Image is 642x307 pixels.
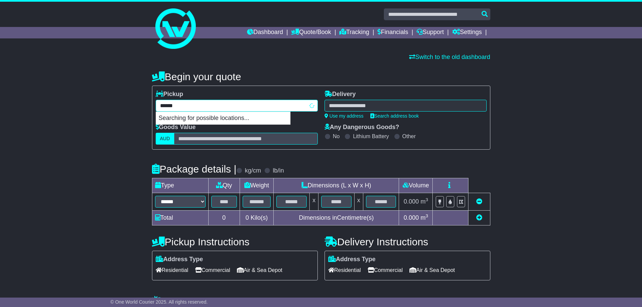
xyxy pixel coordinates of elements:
[426,213,428,218] sup: 3
[370,113,419,119] a: Search address book
[333,133,340,140] label: No
[368,265,403,275] span: Commercial
[152,211,208,225] td: Total
[325,91,356,98] label: Delivery
[273,167,284,175] label: lb/in
[399,178,433,193] td: Volume
[328,265,361,275] span: Residential
[328,256,376,263] label: Address Type
[291,27,331,38] a: Quote/Book
[377,27,408,38] a: Financials
[476,198,482,205] a: Remove this item
[421,198,428,205] span: m
[452,27,482,38] a: Settings
[156,112,290,125] p: Searching for possible locations...
[339,27,369,38] a: Tracking
[152,178,208,193] td: Type
[245,214,249,221] span: 0
[195,265,230,275] span: Commercial
[325,113,364,119] a: Use my address
[111,299,208,305] span: © One World Courier 2025. All rights reserved.
[152,236,318,247] h4: Pickup Instructions
[325,236,490,247] h4: Delivery Instructions
[156,265,188,275] span: Residential
[476,214,482,221] a: Add new item
[245,167,261,175] label: kg/cm
[417,27,444,38] a: Support
[247,27,283,38] a: Dashboard
[310,193,318,211] td: x
[404,198,419,205] span: 0.000
[156,91,183,98] label: Pickup
[208,211,240,225] td: 0
[354,193,363,211] td: x
[156,100,318,112] typeahead: Please provide city
[152,296,490,307] h4: Warranty & Insurance
[409,265,455,275] span: Air & Sea Depot
[208,178,240,193] td: Qty
[402,133,416,140] label: Other
[156,124,196,131] label: Goods Value
[240,211,274,225] td: Kilo(s)
[421,214,428,221] span: m
[274,178,399,193] td: Dimensions (L x W x H)
[237,265,282,275] span: Air & Sea Depot
[325,124,399,131] label: Any Dangerous Goods?
[404,214,419,221] span: 0.000
[156,133,175,145] label: AUD
[426,197,428,202] sup: 3
[409,54,490,60] a: Switch to the old dashboard
[240,178,274,193] td: Weight
[152,71,490,82] h4: Begin your quote
[274,211,399,225] td: Dimensions in Centimetre(s)
[353,133,389,140] label: Lithium Battery
[156,256,203,263] label: Address Type
[152,163,237,175] h4: Package details |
